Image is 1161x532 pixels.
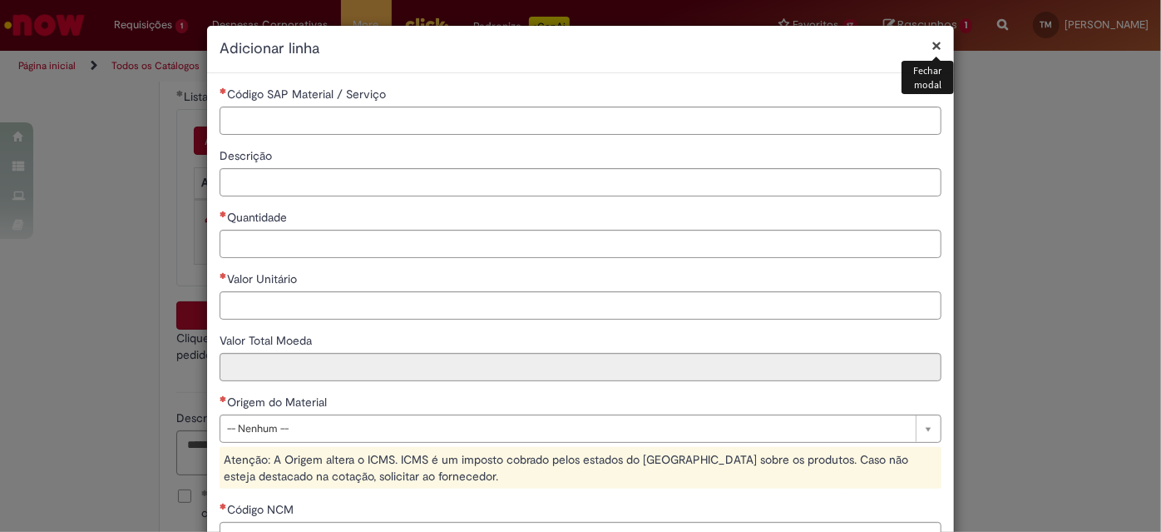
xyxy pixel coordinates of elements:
input: Código SAP Material / Serviço [220,107,941,135]
input: Quantidade [220,230,941,258]
span: Origem do Material [227,395,330,410]
span: Código SAP Material / Serviço [227,87,389,102]
input: Descrição [220,168,941,196]
span: Código NCM [227,502,297,517]
span: Necessários [220,272,227,279]
span: Necessários [220,395,227,402]
span: Descrição [220,148,275,163]
div: Fechar modal [902,61,954,94]
span: -- Nenhum -- [227,415,907,442]
span: Somente leitura - Valor Total Moeda [220,333,315,348]
span: Valor Unitário [227,271,300,286]
input: Valor Unitário [220,291,941,320]
span: Quantidade [227,210,290,225]
span: Necessários [220,503,227,510]
h2: Adicionar linha [220,38,941,60]
span: Necessários [220,87,227,94]
input: Valor Total Moeda [220,353,941,381]
span: Necessários [220,211,227,217]
div: Atenção: A Origem altera o ICMS. ICMS é um imposto cobrado pelos estados do [GEOGRAPHIC_DATA] sob... [220,447,941,489]
button: Fechar modal [931,37,941,54]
